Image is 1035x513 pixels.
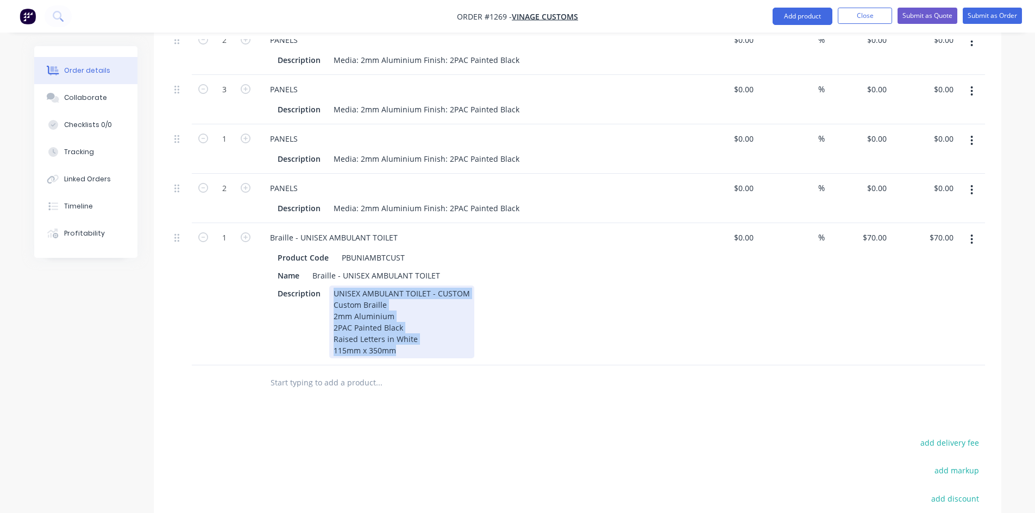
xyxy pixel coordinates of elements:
div: UNISEX AMBULANT TOILET - CUSTOM Custom Braille 2mm Aluminium 2PAC Painted Black Raised Letters in... [329,286,474,358]
div: Linked Orders [64,174,111,184]
div: Braille - UNISEX AMBULANT TOILET [261,230,406,245]
span: % [818,83,825,96]
div: Tracking [64,147,94,157]
button: Add product [773,8,832,25]
div: Media: 2mm Aluminium Finish: 2PAC Painted Black [329,200,524,216]
div: Order details [64,66,110,75]
div: Description [273,200,325,216]
button: Submit as Quote [898,8,957,24]
div: Media: 2mm Aluminium Finish: 2PAC Painted Black [329,102,524,117]
div: PBUNIAMBTCUST [337,250,409,265]
div: Braille - UNISEX AMBULANT TOILET [308,268,444,283]
div: Collaborate [64,93,107,103]
span: % [818,132,825,145]
span: % [818,182,825,194]
div: Media: 2mm Aluminium Finish: 2PAC Painted Black [329,52,524,68]
input: Start typing to add a product... [270,372,487,394]
button: add markup [929,463,985,478]
div: Description [273,286,325,301]
div: Profitability [64,229,105,238]
div: Checklists 0/0 [64,120,112,130]
button: Linked Orders [34,166,137,193]
span: % [818,34,825,46]
button: Timeline [34,193,137,220]
div: Description [273,151,325,167]
button: Checklists 0/0 [34,111,137,138]
div: PANELS [261,81,306,97]
div: Description [273,102,325,117]
div: Name [273,268,304,283]
button: Order details [34,57,137,84]
button: Tracking [34,138,137,166]
button: Profitability [34,220,137,247]
button: Submit as Order [963,8,1022,24]
div: Product Code [273,250,333,265]
img: Factory [20,8,36,24]
span: Order #1269 - [457,11,512,22]
span: % [818,231,825,244]
button: add discount [926,491,985,505]
button: Collaborate [34,84,137,111]
div: PANELS [261,180,306,196]
div: Description [273,52,325,68]
button: Close [838,8,892,24]
button: add delivery fee [915,435,985,450]
div: Timeline [64,201,93,211]
a: Vinage Customs [512,11,578,22]
div: Media: 2mm Aluminium Finish: 2PAC Painted Black [329,151,524,167]
div: PANELS [261,131,306,147]
div: PANELS [261,32,306,48]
